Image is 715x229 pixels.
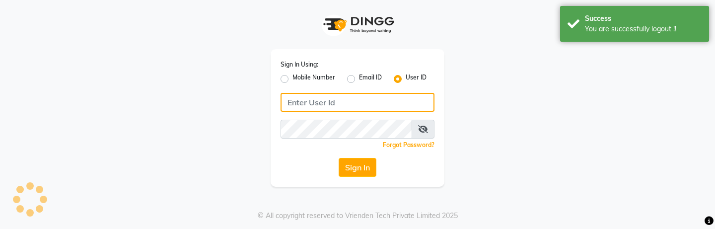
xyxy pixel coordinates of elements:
[406,73,427,85] label: User ID
[281,60,318,69] label: Sign In Using:
[339,158,376,177] button: Sign In
[585,13,702,24] div: Success
[318,10,397,39] img: logo1.svg
[292,73,335,85] label: Mobile Number
[585,24,702,34] div: You are successfully logout !!
[359,73,382,85] label: Email ID
[281,120,412,139] input: Username
[383,141,434,149] a: Forgot Password?
[281,93,434,112] input: Username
